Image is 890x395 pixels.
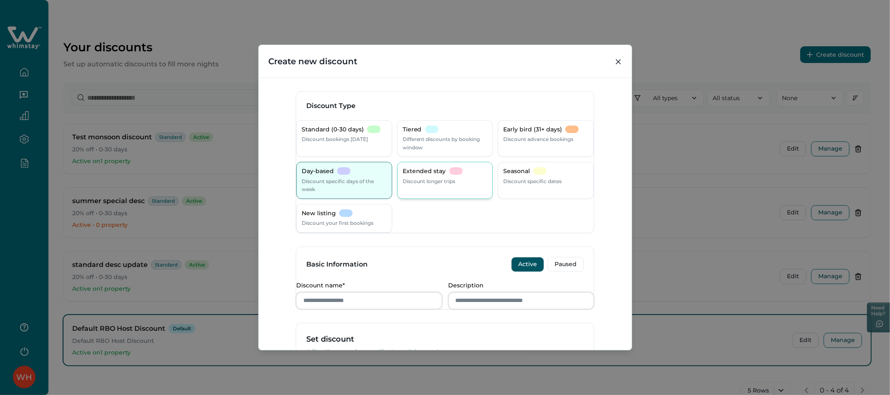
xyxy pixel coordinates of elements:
[547,257,584,272] button: Paused
[302,167,334,176] p: Day-based
[503,177,562,186] p: Discount specific dates
[302,177,387,194] p: Discount specific days of the week
[449,282,589,289] p: Description
[302,209,336,218] p: New listing
[306,333,584,345] p: Set discount
[306,260,368,269] h3: Basic Information
[511,257,544,272] button: Active
[306,102,584,110] h3: Discount Type
[302,126,364,134] p: Standard (0-30 days)
[259,45,632,78] header: Create new discount
[503,167,530,176] p: Seasonal
[296,282,437,289] p: Discount name*
[302,219,373,227] p: Discount your first bookings
[503,126,562,134] p: Early bird (31+ days)
[403,167,446,176] p: Extended stay
[403,135,488,151] p: Different discounts by booking window
[612,55,625,68] button: Close
[306,347,584,356] p: Offer discounts for specific days of the week
[302,135,368,143] p: Discount bookings [DATE]
[403,126,422,134] p: Tiered
[503,135,573,143] p: Discount advance bookings
[403,177,456,186] p: Discount longer trips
